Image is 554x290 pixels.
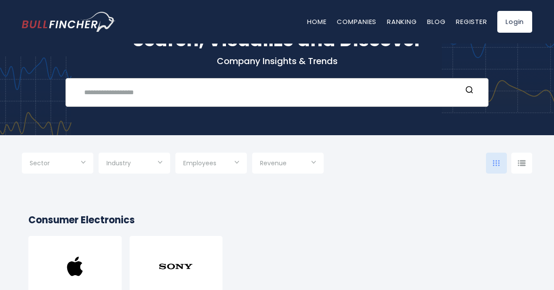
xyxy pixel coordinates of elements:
a: Register [456,17,487,26]
img: icon-comp-list-view.svg [518,160,526,166]
a: Ranking [387,17,417,26]
span: Sector [30,159,50,167]
img: AAPL.png [58,249,92,284]
img: SONY.png [158,249,193,284]
a: Companies [337,17,376,26]
input: Selection [183,156,239,172]
img: bullfincher logo [22,12,116,32]
p: Company Insights & Trends [22,55,532,67]
h2: Consumer Electronics [28,213,526,227]
a: Login [497,11,532,33]
a: Go to homepage [22,12,116,32]
span: Employees [183,159,216,167]
span: Revenue [260,159,287,167]
span: Industry [106,159,131,167]
input: Selection [30,156,85,172]
a: Blog [427,17,445,26]
img: icon-comp-grid.svg [493,160,500,166]
a: Home [307,17,326,26]
input: Selection [260,156,316,172]
button: Search [464,85,475,96]
input: Selection [106,156,162,172]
